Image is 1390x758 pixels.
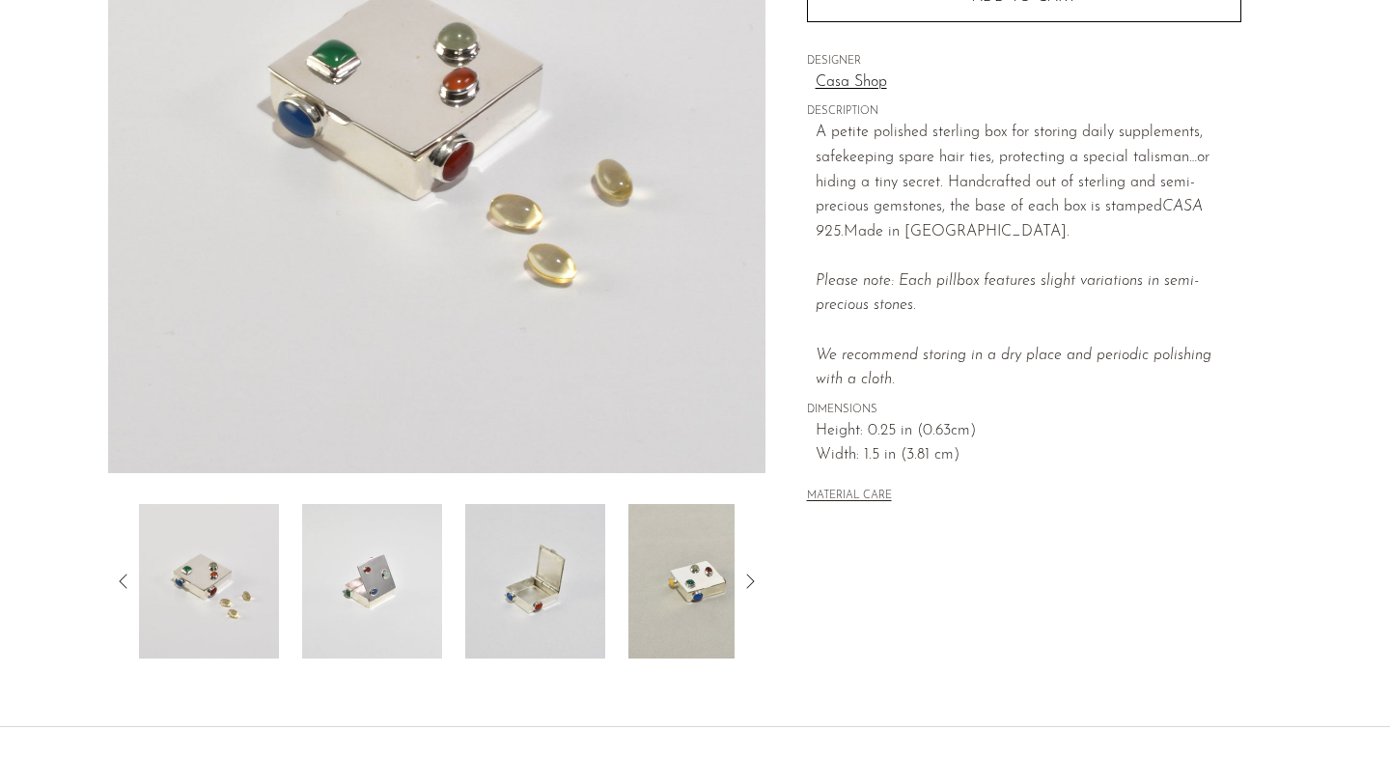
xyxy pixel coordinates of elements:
[816,348,1211,388] i: We recommend storing in a dry place and periodic polishing with a cloth.
[302,504,442,659] img: Sterling Gemstone Pillbox
[816,199,1203,239] em: CASA 925.
[816,419,1241,444] span: Height: 0.25 in (0.63cm)
[628,504,768,659] img: Sterling Gemstone Pillbox
[816,121,1241,393] p: A petite polished sterling box for storing daily supplements, safekeeping spare hair ties, protec...
[139,504,279,659] img: Sterling Gemstone Pillbox
[816,70,1241,96] a: Casa Shop
[807,402,1241,419] span: DIMENSIONS
[807,53,1241,70] span: DESIGNER
[807,103,1241,121] span: DESCRIPTION
[807,490,892,504] button: MATERIAL CARE
[816,443,1241,468] span: Width: 1.5 in (3.81 cm)
[816,273,1211,387] em: Please note: Each pillbox features slight variations in semi-precious stones.
[465,504,605,659] img: Sterling Gemstone Pillbox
